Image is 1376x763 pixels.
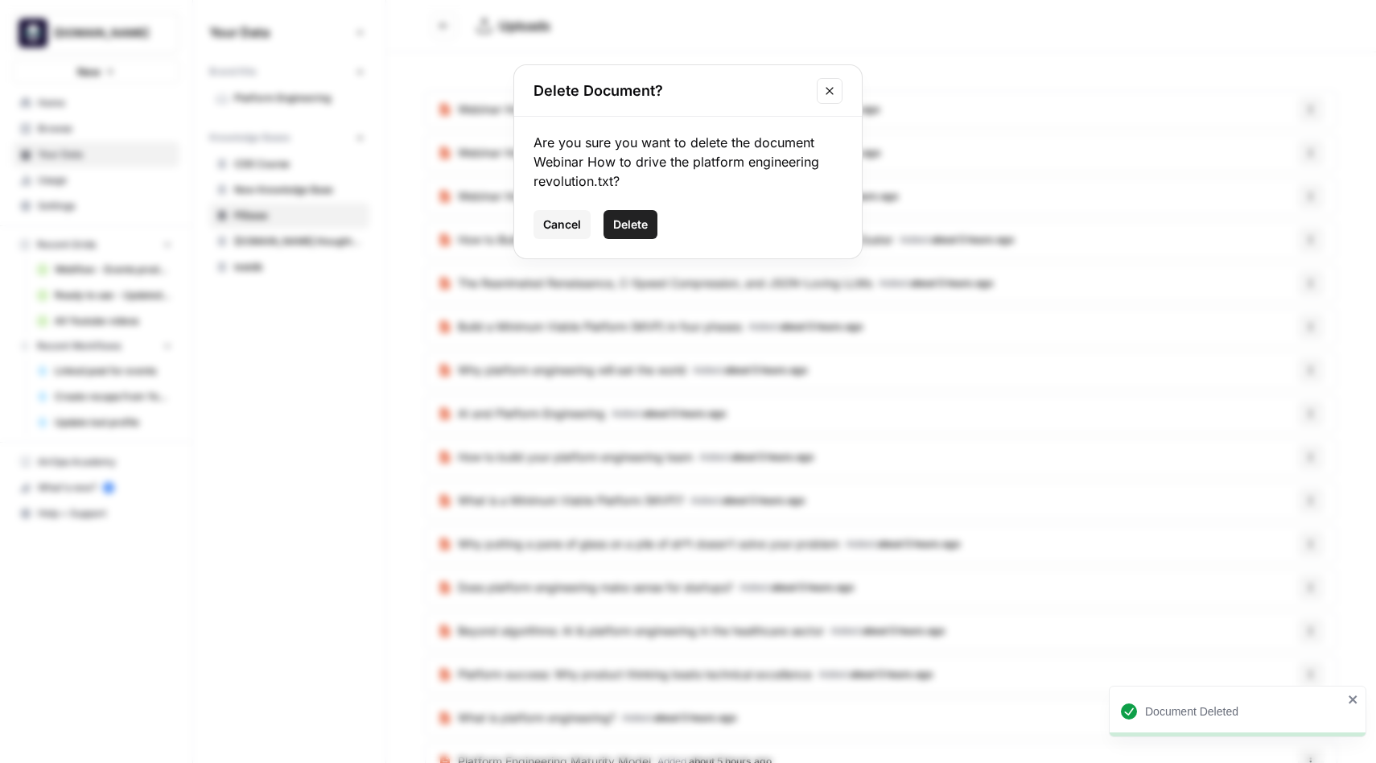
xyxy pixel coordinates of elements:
[613,217,648,233] span: Delete
[534,133,842,191] div: Are you sure you want to delete the document Webinar How to drive the platform engineering revolu...
[534,210,591,239] button: Cancel
[543,217,581,233] span: Cancel
[604,210,657,239] button: Delete
[1145,703,1343,720] div: Document Deleted
[817,78,842,104] button: Close modal
[1348,693,1359,706] button: close
[534,80,807,102] h2: Delete Document?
